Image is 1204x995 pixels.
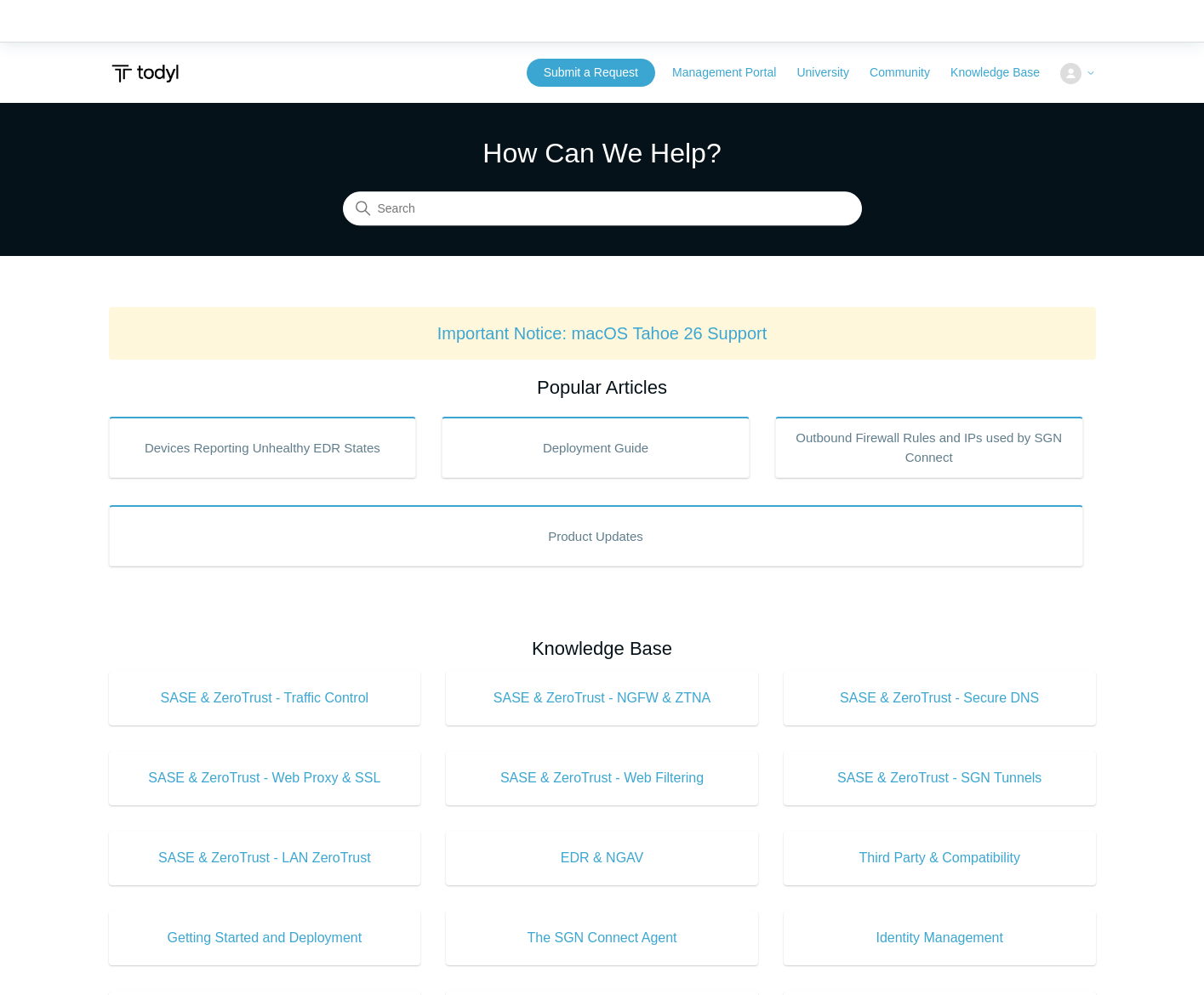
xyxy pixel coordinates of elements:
[446,911,758,965] a: The SGN Connect Agent
[950,64,1057,82] a: Knowledge Base
[784,671,1096,725] a: SASE & ZeroTrust - Secure DNS
[809,768,1070,788] span: SASE & ZeroTrust - SGN Tunnels
[109,505,1083,566] a: Product Updates
[109,831,421,885] a: SASE & ZeroTrust - LAN ZeroTrust
[109,911,421,965] a: Getting Started and Deployment
[343,192,862,226] input: Search
[471,768,733,788] span: SASE & ZeroTrust - Web Filtering
[471,848,733,868] span: EDR & NGAV
[775,417,1083,478] a: Outbound Firewall Rules and IPs used by SGN Connect
[109,634,1096,662] h2: Knowledge Base
[109,373,1096,401] h2: Popular Articles
[442,417,750,478] a: Deployment Guide
[109,671,421,725] a: SASE & ZeroTrust - Traffic Control
[471,688,733,708] span: SASE & ZeroTrust - NGFW & ZTNA
[809,688,1070,708] span: SASE & ZeroTrust - Secure DNS
[784,751,1096,805] a: SASE & ZeroTrust - SGN Tunnels
[109,58,181,89] img: Todyl Support Center Help Center home page
[437,324,767,343] a: Important Notice: macOS Tahoe 26 Support
[870,64,947,82] a: Community
[527,59,655,87] a: Submit a Request
[809,928,1070,948] span: Identity Management
[109,417,417,478] a: Devices Reporting Unhealthy EDR States
[809,848,1070,868] span: Third Party & Compatibility
[134,928,396,948] span: Getting Started and Deployment
[784,911,1096,965] a: Identity Management
[471,928,733,948] span: The SGN Connect Agent
[784,831,1096,885] a: Third Party & Compatibility
[109,751,421,805] a: SASE & ZeroTrust - Web Proxy & SSL
[446,671,758,725] a: SASE & ZeroTrust - NGFW & ZTNA
[343,133,862,173] h1: How Can We Help?
[672,64,793,82] a: Management Portal
[796,64,865,82] a: University
[134,688,396,708] span: SASE & ZeroTrust - Traffic Control
[134,768,396,788] span: SASE & ZeroTrust - Web Proxy & SSL
[446,831,758,885] a: EDR & NGAV
[134,848,396,868] span: SASE & ZeroTrust - LAN ZeroTrust
[446,751,758,805] a: SASE & ZeroTrust - Web Filtering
